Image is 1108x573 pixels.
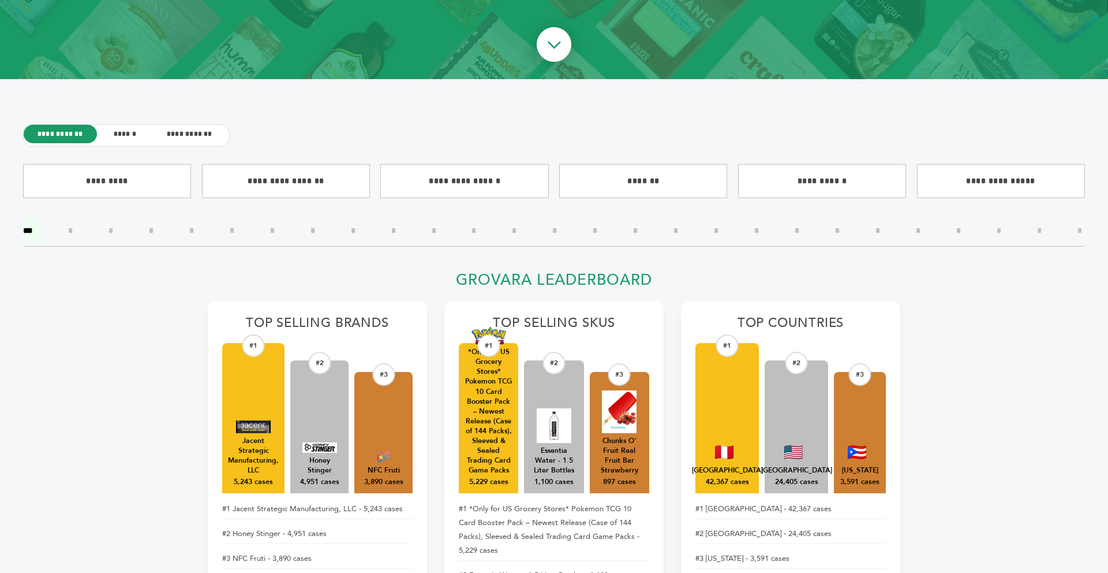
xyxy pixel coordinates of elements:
div: 1,100 cases [534,477,574,488]
img: *Only for US Grocery Stores* Pokemon TCG 10 Card Booster Pack – Newest Release (Case of 144 Packs... [471,327,506,345]
div: #3 [608,363,631,386]
img: Honey Stinger [302,442,337,453]
div: Essentia Water - 1.5 Liter Bottles [530,446,578,475]
div: 42,367 cases [706,477,749,488]
li: #3 NFC Fruti - 3,890 cases [222,549,413,569]
div: Honey Stinger [296,456,343,475]
li: #1 *Only for US Grocery Stores* Pokemon TCG 10 Card Booster Pack – Newest Release (Case of 144 Pa... [459,499,649,561]
li: #1 Jacent Strategic Manufacturing, LLC - 5,243 cases [222,499,413,519]
img: Jacent Strategic Manufacturing, LLC [236,421,271,433]
div: #1 [477,334,500,357]
div: #2 [308,352,331,374]
img: Essentia Water - 1.5 Liter Bottles [537,408,571,443]
div: #2 [785,352,808,374]
li: #1 [GEOGRAPHIC_DATA] - 42,367 cases [695,499,886,519]
img: NFC Fruti [366,450,401,463]
div: Puerto Rico [842,466,878,475]
div: *Only for US Grocery Stores* Pokemon TCG 10 Card Booster Pack – Newest Release (Case of 144 Packs... [465,347,512,475]
li: #2 [GEOGRAPHIC_DATA] - 24,405 cases [695,524,886,544]
h2: Top Selling SKUs [459,315,649,337]
div: #3 [372,363,395,386]
li: #3 [US_STATE] - 3,591 cases [695,549,886,569]
div: 5,243 cases [234,477,273,488]
div: 24,405 cases [775,477,818,488]
div: #3 [849,363,871,386]
div: Jacent Strategic Manufacturing, LLC [228,436,279,475]
div: #2 [542,352,565,374]
img: Peru Flag [715,445,733,459]
img: Puerto Rico Flag [848,445,866,459]
h2: Top Countries [695,315,886,337]
div: #1 [716,334,739,357]
div: NFC Fruti [368,466,400,475]
div: United States [761,466,832,475]
div: Peru [692,466,763,475]
li: #2 Honey Stinger - 4,951 cases [222,524,413,544]
h2: Grovara Leaderboard [208,271,900,296]
div: 4,951 cases [300,477,339,488]
div: #1 [242,334,265,357]
div: 5,229 cases [469,477,508,488]
div: 3,890 cases [364,477,403,488]
div: 897 cases [603,477,636,488]
img: ourBrandsHeroArrow.png [523,16,585,77]
div: 3,591 cases [840,477,879,488]
h2: Top Selling Brands [222,315,413,337]
img: Chunks O' Fruit Real Fruit Bar Strawberry [602,390,637,433]
img: United States Flag [784,445,803,459]
div: Chunks O' Fruit Real Fruit Bar Strawberry [596,436,643,475]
